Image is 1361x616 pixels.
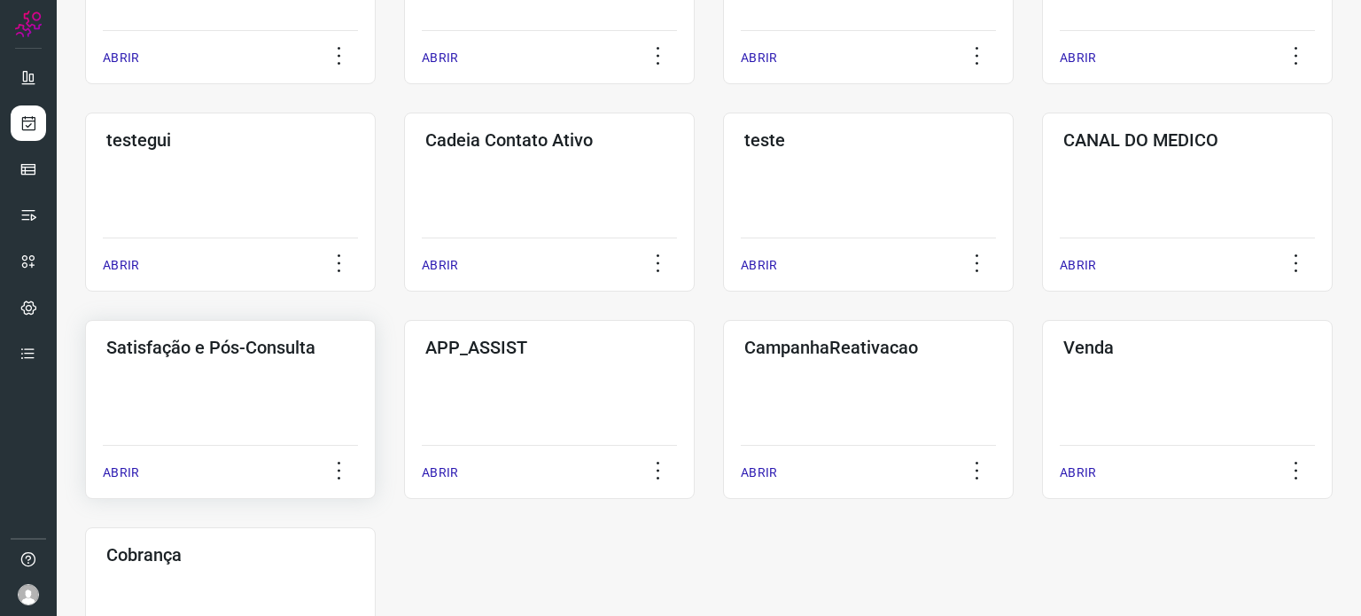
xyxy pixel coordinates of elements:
[1060,49,1096,67] p: ABRIR
[15,11,42,37] img: Logo
[741,464,777,482] p: ABRIR
[741,49,777,67] p: ABRIR
[425,337,673,358] h3: APP_ASSIST
[1063,337,1311,358] h3: Venda
[18,584,39,605] img: avatar-user-boy.jpg
[425,129,673,151] h3: Cadeia Contato Ativo
[744,337,992,358] h3: CampanhaReativacao
[1063,129,1311,151] h3: CANAL DO MEDICO
[103,256,139,275] p: ABRIR
[422,256,458,275] p: ABRIR
[744,129,992,151] h3: teste
[1060,256,1096,275] p: ABRIR
[103,464,139,482] p: ABRIR
[422,49,458,67] p: ABRIR
[103,49,139,67] p: ABRIR
[106,129,354,151] h3: testegui
[1060,464,1096,482] p: ABRIR
[741,256,777,275] p: ABRIR
[106,337,354,358] h3: Satisfação e Pós-Consulta
[106,544,354,565] h3: Cobrança
[422,464,458,482] p: ABRIR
